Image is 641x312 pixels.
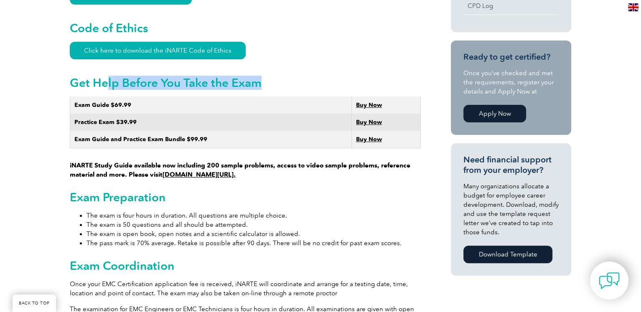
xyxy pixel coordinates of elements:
p: Once your EMC Certification application fee is received, iNARTE will coordinate and arrange for a... [70,279,421,298]
h3: Need financial support from your employer? [463,155,559,175]
p: Many organizations allocate a budget for employee career development. Download, modify and use th... [463,182,559,237]
a: Apply Now [463,105,526,122]
strong: Practice Exam $39.99 [74,119,137,126]
a: Buy Now [356,119,382,126]
h2: Code of Ethics [70,21,421,35]
a: Download Template [463,246,552,263]
li: The pass mark is 70% average. Retake is possible after 90 days. There will be no credit for past ... [86,238,421,248]
li: The exam is 50 questions and all should be attempted. [86,220,421,229]
h3: Ready to get certified? [463,52,559,62]
strong: iNARTE Study Guide available now including 200 sample problems, access to video sample problems, ... [70,162,410,178]
strong: Exam Guide and Practice Exam Bundle $99.99 [74,136,207,143]
li: The exam is open book, open notes and a scientific calculator is allowed. [86,229,421,238]
a: Click here to download the iNARTE Code of Ethics [70,42,246,59]
a: BACK TO TOP [13,294,56,312]
a: Buy Now [356,136,382,143]
h2: Exam Preparation [70,190,421,204]
h2: Exam Coordination [70,259,421,272]
a: [DOMAIN_NAME][URL]. [163,171,236,178]
a: Buy Now [356,101,382,109]
strong: Exam Guide $69.99 [74,101,131,109]
p: Once you’ve checked and met the requirements, register your details and Apply Now at [463,68,559,96]
img: en [628,3,638,11]
img: contact-chat.png [599,270,620,291]
li: The exam is four hours in duration. All questions are multiple choice. [86,211,421,220]
h2: Get Help Before You Take the Exam [70,76,421,89]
